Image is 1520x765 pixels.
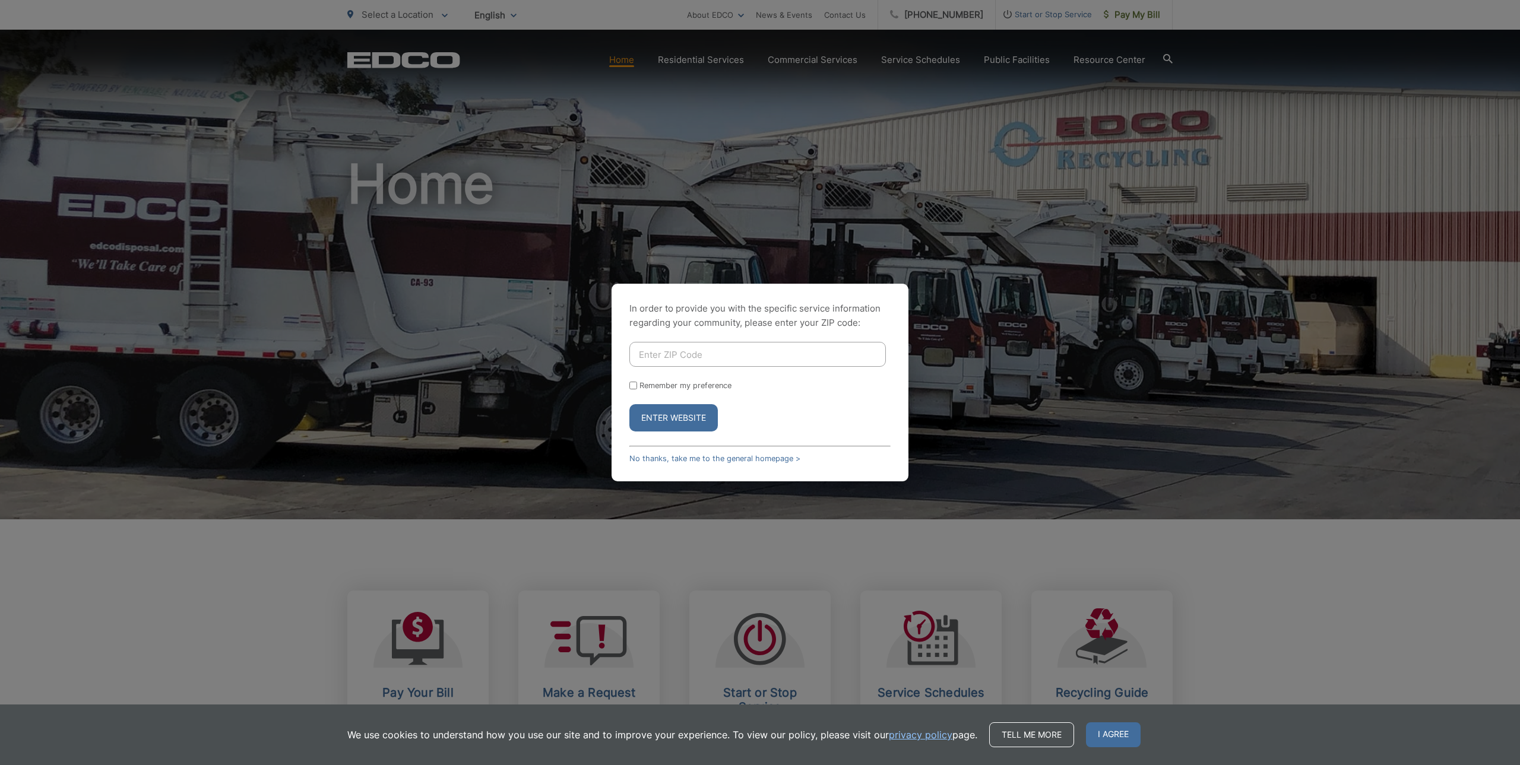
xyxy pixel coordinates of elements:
button: Enter Website [629,404,718,431]
a: No thanks, take me to the general homepage > [629,454,800,463]
a: privacy policy [889,728,952,742]
label: Remember my preference [639,381,731,390]
span: I agree [1086,722,1141,747]
input: Enter ZIP Code [629,342,886,367]
p: We use cookies to understand how you use our site and to improve your experience. To view our pol... [347,728,977,742]
a: Tell me more [989,722,1074,747]
p: In order to provide you with the specific service information regarding your community, please en... [629,301,891,330]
